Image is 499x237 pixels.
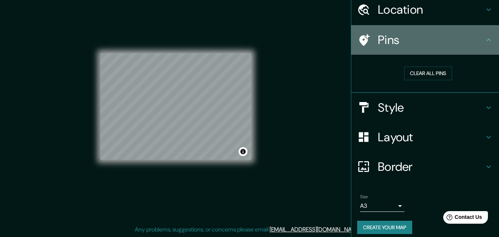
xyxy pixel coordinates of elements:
h4: Style [378,100,484,115]
div: Layout [351,122,499,152]
div: A3 [360,200,404,212]
a: [EMAIL_ADDRESS][DOMAIN_NAME] [270,226,361,233]
div: Border [351,152,499,182]
div: Style [351,93,499,122]
h4: Layout [378,130,484,145]
label: Size [360,193,368,200]
button: Create your map [357,221,412,234]
canvas: Map [100,53,251,160]
p: Any problems, suggestions, or concerns please email . [135,225,362,234]
h4: Pins [378,33,484,47]
iframe: Help widget launcher [433,208,491,229]
button: Clear all pins [404,67,452,80]
h4: Border [378,159,484,174]
button: Toggle attribution [239,147,247,156]
div: Pins [351,25,499,55]
h4: Location [378,2,484,17]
